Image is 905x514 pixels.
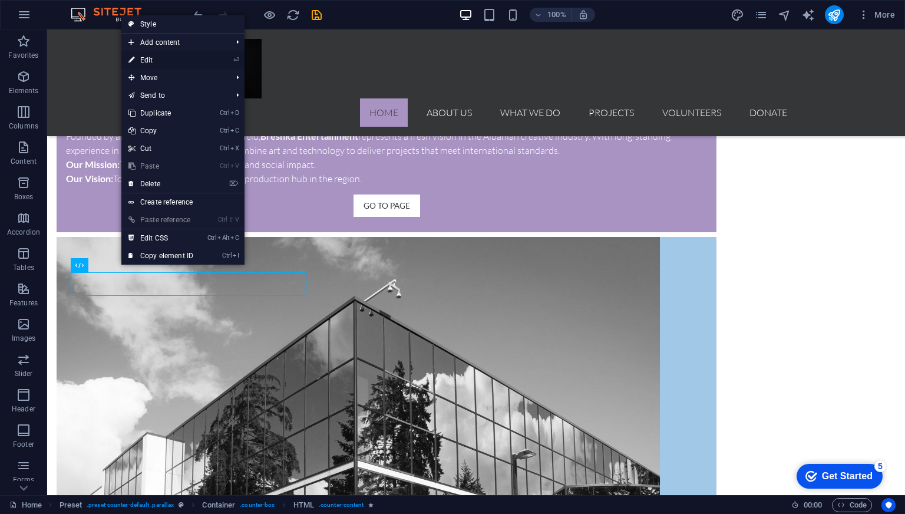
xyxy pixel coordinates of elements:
h6: Session time [791,498,823,512]
i: C [230,234,239,242]
a: CtrlVPaste [121,157,200,175]
button: save [309,8,323,22]
i: Ctrl [220,162,229,170]
a: CtrlXCut [121,140,200,157]
img: Editor Logo [68,8,156,22]
a: Style [121,15,245,33]
i: C [230,127,239,134]
i: Ctrl [222,252,232,259]
nav: breadcrumb [60,498,374,512]
i: X [230,144,239,152]
a: Create reference [121,193,245,211]
button: pages [754,8,768,22]
i: ⏎ [233,56,239,64]
button: 100% [530,8,572,22]
i: ⇧ [229,216,234,223]
span: Click to select. Double-click to edit [202,498,235,512]
span: Add content [121,34,227,51]
i: Publish [827,8,841,22]
p: Accordion [7,228,40,237]
i: Ctrl [220,127,229,134]
a: ⏎Edit [121,51,200,69]
button: navigator [778,8,792,22]
span: Move [121,69,227,87]
button: text_generator [801,8,815,22]
i: D [230,109,239,117]
i: ⌦ [229,180,239,187]
span: Code [837,498,867,512]
span: . counter-box [240,498,275,512]
button: Click here to leave preview mode and continue editing [262,8,276,22]
p: Header [12,404,35,414]
div: 5 [87,2,99,14]
a: CtrlAltCEdit CSS [121,229,200,247]
p: Favorites [8,51,38,60]
p: Tables [13,263,34,272]
i: V [230,162,239,170]
i: Element contains an animation [368,502,374,508]
button: More [853,5,900,24]
i: Ctrl [218,216,227,223]
i: Pages (Ctrl+Alt+S) [754,8,768,22]
span: 00 00 [804,498,822,512]
i: Undo: Change animation (Ctrl+Z) [192,8,206,22]
span: : [812,500,814,509]
i: Design (Ctrl+Alt+Y) [731,8,744,22]
a: Send to [121,87,227,104]
span: More [858,9,895,21]
a: Click to cancel selection. Double-click to open Pages [9,498,42,512]
span: Click to select. Double-click to edit [60,498,82,512]
a: Ctrl⇧VPaste reference [121,211,200,229]
div: Get Started 5 items remaining, 0% complete [9,6,95,31]
p: Footer [13,440,34,449]
p: Images [12,334,36,343]
span: . counter-content [319,498,364,512]
h6: 100% [547,8,566,22]
a: CtrlICopy element ID [121,247,200,265]
button: reload [286,8,300,22]
i: Ctrl [207,234,217,242]
a: CtrlDDuplicate [121,104,200,122]
i: AI Writer [801,8,815,22]
button: Usercentrics [881,498,896,512]
p: Columns [9,121,38,131]
p: Elements [9,86,39,95]
i: V [235,216,239,223]
span: Click to select. Double-click to edit [293,498,314,512]
i: Reload page [286,8,300,22]
button: undo [191,8,206,22]
i: Save (Ctrl+S) [310,8,323,22]
i: Alt [217,234,229,242]
button: design [731,8,745,22]
i: I [233,252,239,259]
a: CtrlCCopy [121,122,200,140]
p: Slider [15,369,33,378]
i: On resize automatically adjust zoom level to fit chosen device. [578,9,589,20]
p: Content [11,157,37,166]
p: Forms [13,475,34,485]
span: . preset-counter-default .parallax [87,498,174,512]
button: Code [832,498,872,512]
i: This element is a customizable preset [179,502,184,508]
div: Get Started [35,13,85,24]
p: Boxes [14,192,34,202]
button: publish [825,5,844,24]
i: Ctrl [220,144,229,152]
i: Navigator [778,8,791,22]
a: ⌦Delete [121,175,200,193]
i: Ctrl [220,109,229,117]
p: Features [9,298,38,308]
